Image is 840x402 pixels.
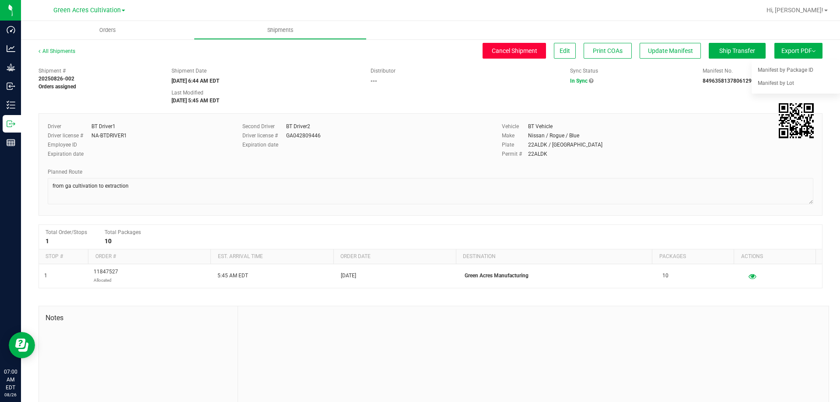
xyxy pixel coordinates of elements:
strong: --- [371,78,377,84]
span: Total Order/Stops [45,229,87,235]
div: NA-BTDRIVER1 [91,132,127,140]
span: Planned Route [48,169,82,175]
label: Last Modified [171,89,203,97]
th: Actions [734,249,815,264]
span: Total Packages [105,229,141,235]
label: Employee ID [48,141,91,149]
span: Manifest by Lot [758,80,794,86]
inline-svg: Outbound [7,119,15,128]
label: Driver license # [48,132,91,140]
div: BT Driver2 [286,122,310,130]
strong: 20250826-002 [38,76,74,82]
p: 07:00 AM EDT [4,368,17,392]
span: Edit [560,47,570,54]
inline-svg: Dashboard [7,25,15,34]
inline-svg: Inventory [7,101,15,109]
a: Orders [21,21,194,39]
label: Vehicle [502,122,528,130]
span: [DATE] [341,272,356,280]
th: Order date [333,249,456,264]
span: Cancel Shipment [492,47,537,54]
strong: [DATE] 5:45 AM EDT [171,98,219,104]
th: Destination [456,249,652,264]
label: Sync Status [570,67,598,75]
span: Orders [87,26,128,34]
label: Shipment Date [171,67,206,75]
button: Ship Transfer [709,43,766,59]
button: Edit [554,43,576,59]
a: Shipments [194,21,367,39]
span: 1 [44,272,47,280]
strong: 8496358137806129 [703,78,752,84]
label: Expiration date [242,141,286,149]
label: Driver license # [242,132,286,140]
button: Cancel Shipment [483,43,546,59]
span: Print COAs [593,47,623,54]
label: Second Driver [242,122,286,130]
strong: 1 [45,238,49,245]
span: Update Manifest [648,47,693,54]
inline-svg: Inbound [7,82,15,91]
span: In Sync [570,78,588,84]
div: GA042809446 [286,132,321,140]
iframe: Resource center [9,332,35,358]
img: Scan me! [779,103,814,138]
th: Stop # [39,249,88,264]
span: Green Acres Cultivation [53,7,121,14]
span: Shipments [255,26,305,34]
span: Notes [45,313,231,323]
span: 11847527 [94,268,118,284]
div: BT Driver1 [91,122,115,130]
span: Hi, [PERSON_NAME]! [766,7,823,14]
th: Est. arrival time [210,249,333,264]
label: Driver [48,122,91,130]
strong: [DATE] 6:44 AM EDT [171,78,219,84]
strong: 10 [105,238,112,245]
button: Update Manifest [640,43,701,59]
inline-svg: Grow [7,63,15,72]
span: Manifest by Package ID [758,67,813,73]
inline-svg: Reports [7,138,15,147]
label: Manifest No. [703,67,733,75]
span: Ship Transfer [719,47,755,54]
a: All Shipments [38,48,75,54]
strong: Orders assigned [38,84,76,90]
button: Print COAs [584,43,632,59]
div: 22ALDK [528,150,547,158]
th: Order # [88,249,210,264]
label: Expiration date [48,150,91,158]
div: BT Vehicle [528,122,553,130]
label: Permit # [502,150,528,158]
span: 5:45 AM EDT [217,272,248,280]
p: 08/26 [4,392,17,398]
label: Plate [502,141,528,149]
label: Distributor [371,67,395,75]
div: 22ALDK / [GEOGRAPHIC_DATA] [528,141,602,149]
p: Allocated [94,276,118,284]
span: Shipment # [38,67,158,75]
span: 10 [662,272,668,280]
span: Export PDF [781,47,815,54]
div: Nissan / Rogue / Blue [528,132,579,140]
label: Make [502,132,528,140]
button: Export PDF [774,43,822,59]
inline-svg: Analytics [7,44,15,53]
qrcode: 20250826-002 [779,103,814,138]
th: Packages [652,249,734,264]
p: Green Acres Manufacturing [465,272,652,280]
